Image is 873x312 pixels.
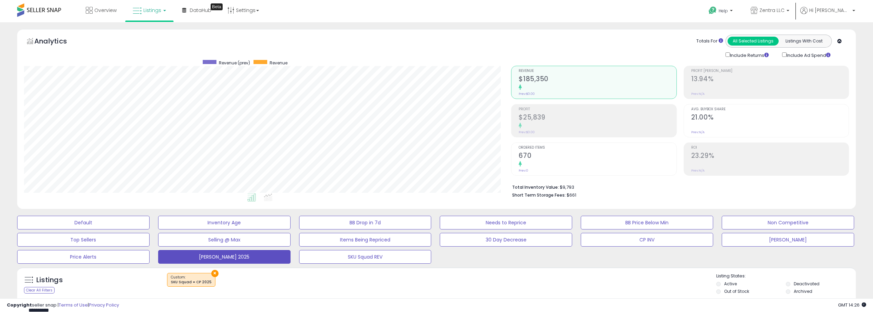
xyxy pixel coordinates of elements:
small: Prev: N/A [691,130,705,134]
h2: $25,839 [519,113,676,123]
button: Price Alerts [17,250,150,264]
span: Hi [PERSON_NAME] [809,7,850,14]
a: Privacy Policy [89,302,119,308]
span: Revenue [519,69,676,73]
span: Listings [143,7,161,14]
label: Active [724,281,737,287]
span: Help [719,8,728,14]
span: 2025-10-13 14:26 GMT [838,302,866,308]
button: Selling @ Max [158,233,291,247]
i: Get Help [708,6,717,15]
button: SKU Squad REV [299,250,432,264]
a: Hi [PERSON_NAME] [800,7,855,22]
div: seller snap | | [7,302,119,309]
h2: 13.94% [691,75,849,84]
button: BB Drop in 7d [299,216,432,229]
button: Needs to Reprice [440,216,572,229]
button: Non Competitive [722,216,854,229]
h2: 21.00% [691,113,849,123]
small: Prev: $0.00 [519,130,535,134]
label: Deactivated [794,281,819,287]
span: Overview [94,7,117,14]
span: Profit [PERSON_NAME] [691,69,849,73]
h5: Listings [36,275,63,285]
div: Tooltip anchor [211,3,223,10]
span: Revenue (prev) [219,60,250,66]
strong: Copyright [7,302,32,308]
small: Prev: N/A [691,169,705,173]
h2: 670 [519,152,676,161]
span: ROI [691,146,849,150]
span: Ordered Items [519,146,676,150]
button: Top Sellers [17,233,150,247]
span: DataHub [190,7,211,14]
h2: 23.29% [691,152,849,161]
button: BB Price Below Min [581,216,713,229]
a: Terms of Use [59,302,88,308]
span: Zentra LLC [759,7,784,14]
span: Revenue [270,60,287,66]
small: Prev: N/A [691,92,705,96]
button: Default [17,216,150,229]
button: [PERSON_NAME] [722,233,854,247]
button: Listings With Cost [778,37,829,46]
button: Inventory Age [158,216,291,229]
b: Short Term Storage Fees: [512,192,566,198]
label: Archived [794,288,812,294]
button: All Selected Listings [728,37,779,46]
button: 30 Day Decrease [440,233,572,247]
button: × [211,270,219,277]
div: Totals For [696,38,723,45]
p: Listing States: [716,273,856,279]
span: Profit [519,108,676,111]
div: Clear All Filters [24,287,55,294]
small: Prev: $0.00 [519,92,535,96]
li: $9,793 [512,183,844,191]
button: CP INV [581,233,713,247]
div: Include Ad Spend [777,51,841,59]
button: [PERSON_NAME] 2025 [158,250,291,264]
a: Help [703,1,740,22]
span: $661 [567,192,576,198]
h5: Analytics [34,36,80,48]
button: Items Being Repriced [299,233,432,247]
label: Out of Stock [724,288,749,294]
span: Custom: [171,275,212,285]
span: Avg. Buybox Share [691,108,849,111]
div: SKU Squad = CP 2025 [171,280,212,285]
small: Prev: 0 [519,169,528,173]
b: Total Inventory Value: [512,184,559,190]
h2: $185,350 [519,75,676,84]
div: Include Returns [720,51,777,59]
